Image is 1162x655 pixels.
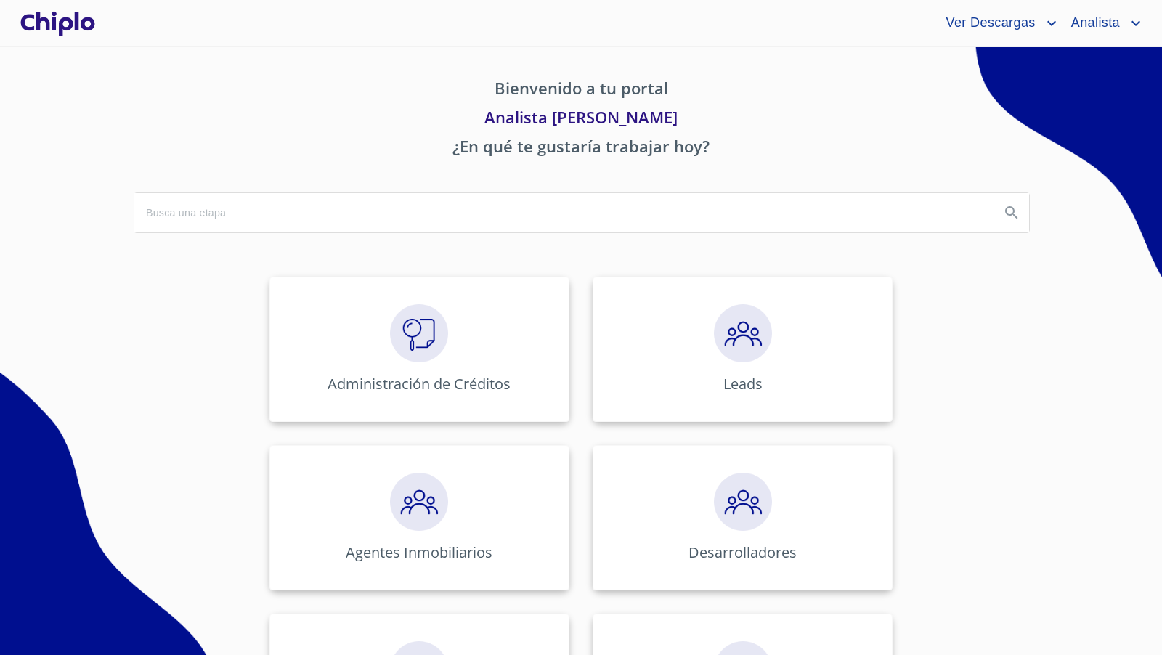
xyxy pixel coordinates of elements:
[714,304,772,362] img: megaClickPrecalificacion.png
[134,105,1028,134] p: Analista [PERSON_NAME]
[134,134,1028,163] p: ¿En qué te gustaría trabajar hoy?
[1060,12,1145,35] button: account of current user
[994,195,1029,230] button: Search
[134,193,988,232] input: search
[390,304,448,362] img: megaClickVerifiacion.png
[346,542,492,562] p: Agentes Inmobiliarios
[390,473,448,531] img: megaClickPrecalificacion.png
[714,473,772,531] img: megaClickPrecalificacion.png
[134,76,1028,105] p: Bienvenido a tu portal
[328,374,511,394] p: Administración de Créditos
[1060,12,1127,35] span: Analista
[935,12,1060,35] button: account of current user
[688,542,797,562] p: Desarrolladores
[935,12,1042,35] span: Ver Descargas
[723,374,763,394] p: Leads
